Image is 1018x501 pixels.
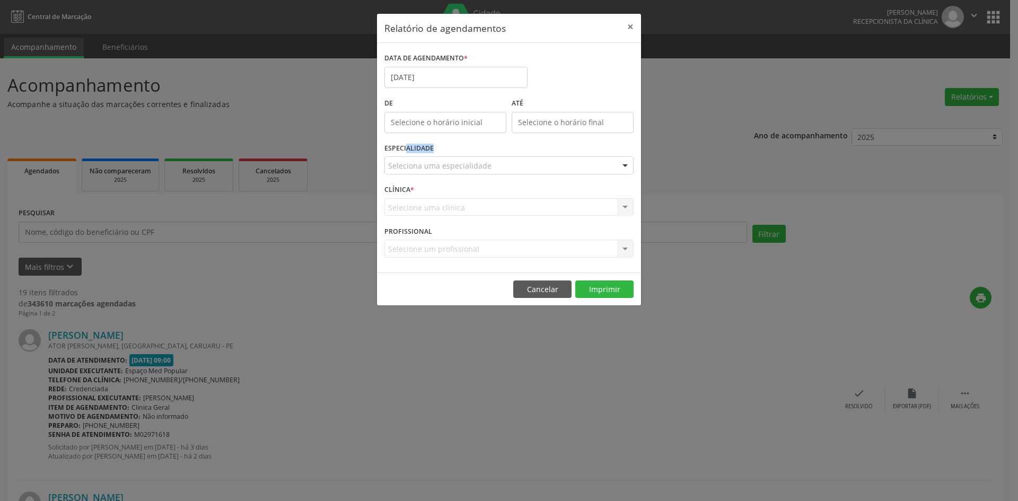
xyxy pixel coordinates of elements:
input: Selecione uma data ou intervalo [384,67,528,88]
span: Seleciona uma especialidade [388,160,492,171]
input: Selecione o horário inicial [384,112,506,133]
input: Selecione o horário final [512,112,634,133]
label: PROFISSIONAL [384,223,432,240]
button: Close [620,14,641,40]
button: Cancelar [513,280,572,298]
label: DATA DE AGENDAMENTO [384,50,468,67]
label: ESPECIALIDADE [384,140,434,157]
h5: Relatório de agendamentos [384,21,506,35]
label: De [384,95,506,112]
label: CLÍNICA [384,182,414,198]
button: Imprimir [575,280,634,298]
label: ATÉ [512,95,634,112]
